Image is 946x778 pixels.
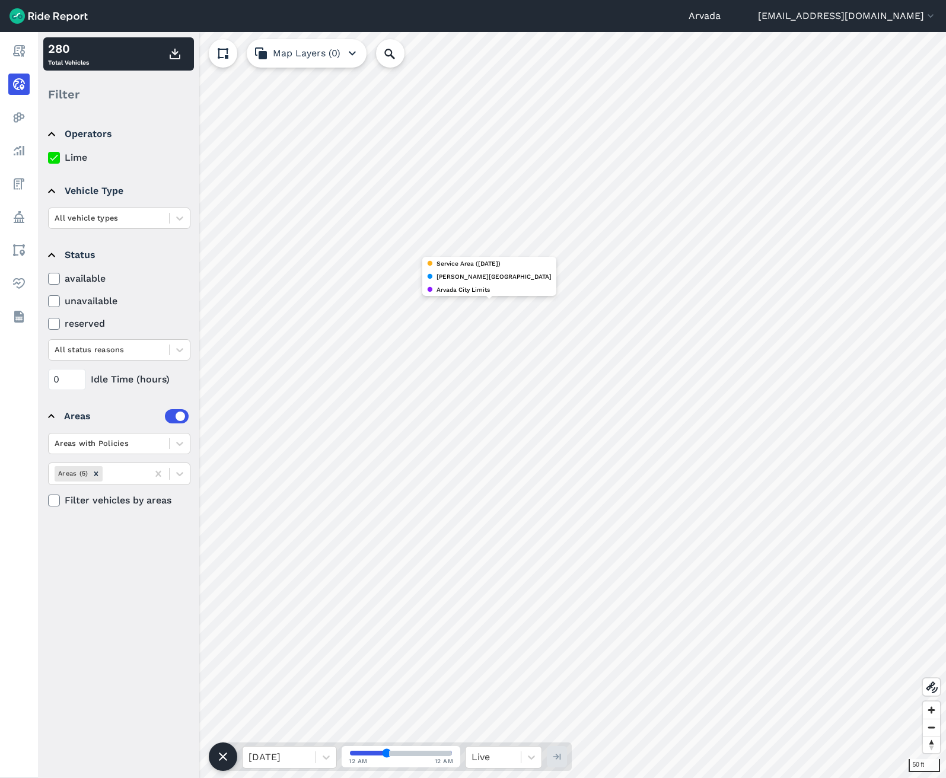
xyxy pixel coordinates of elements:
input: Search Location or Vehicles [376,39,423,68]
label: available [48,272,190,286]
span: Service Area ([DATE]) [437,258,501,269]
summary: Status [48,238,189,272]
button: [EMAIL_ADDRESS][DOMAIN_NAME] [758,9,937,23]
label: Filter vehicles by areas [48,493,190,508]
summary: Operators [48,117,189,151]
span: Arvada City Limits [437,284,490,295]
a: Report [8,40,30,62]
div: 280 [48,40,89,58]
span: [PERSON_NAME][GEOGRAPHIC_DATA] [437,271,552,282]
a: Areas [8,240,30,261]
button: Map Layers (0) [247,39,367,68]
span: 12 AM [349,757,368,766]
div: Areas (5) [55,466,90,481]
a: Health [8,273,30,294]
label: reserved [48,317,190,331]
a: Datasets [8,306,30,327]
button: Zoom in [923,702,940,719]
div: Total Vehicles [48,40,89,68]
a: Heatmaps [8,107,30,128]
div: Remove Areas (5) [90,466,103,481]
button: Reset bearing to north [923,736,940,753]
canvas: Map [38,32,946,778]
a: Realtime [8,74,30,95]
label: Lime [48,151,190,165]
a: Policy [8,206,30,228]
label: unavailable [48,294,190,308]
summary: Areas [48,400,189,433]
div: 50 ft [909,759,940,772]
span: 12 AM [435,757,454,766]
div: Filter [43,76,194,113]
a: Arvada [689,9,721,23]
a: Analyze [8,140,30,161]
a: Fees [8,173,30,194]
div: Areas [64,409,189,423]
img: Ride Report [9,8,88,24]
summary: Vehicle Type [48,174,189,208]
button: Zoom out [923,719,940,736]
div: Idle Time (hours) [48,369,190,390]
